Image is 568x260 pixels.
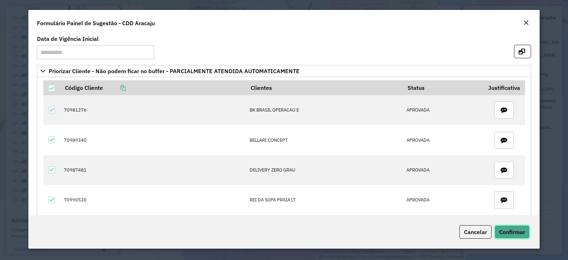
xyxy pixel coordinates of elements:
td: 70990520 [60,185,246,215]
span: Priorizar Cliente - Não podem ficar no buffer - PARCIALMENTE ATENDIDA AUTOMATICAMENTE [49,68,300,74]
td: APROVADA [403,125,484,155]
th: Justificativa [483,80,525,95]
th: Código Cliente [60,80,246,95]
td: APROVADA [403,95,484,125]
td: APROVADA [403,215,484,245]
td: SOBRINHO BEBIDAS eam [246,215,403,245]
th: Status [403,80,484,95]
button: Close [521,18,531,28]
hb-button: Abrir em nova aba [514,47,531,54]
button: Cancelar [459,225,492,239]
td: APROVADA [403,155,484,185]
td: BK BRASIL OPERACAO E [246,95,403,125]
td: REI DA SOPA PRAIA LT [246,185,403,215]
em: Fechar [523,20,529,26]
td: 70985263 [60,215,246,245]
td: 70981276 [60,95,246,125]
a: Priorizar Cliente - Não podem ficar no buffer - PARCIALMENTE ATENDIDA AUTOMATICAMENTE [37,65,531,77]
span: Confirmar [499,228,525,235]
td: 70987481 [60,155,246,185]
a: Copiar [103,84,126,91]
th: Clientes [246,80,403,95]
td: DELIVERY ZERO GRAU [246,155,403,185]
label: Data de Vigência Inicial [37,34,99,43]
span: Cancelar [464,228,487,235]
td: BELLARI CONCEPT [246,125,403,155]
button: Confirmar [495,225,530,239]
td: 70989340 [60,125,246,155]
td: APROVADA [403,185,484,215]
h4: Formulário Painel de Sugestão - CDD Aracaju [37,19,155,27]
